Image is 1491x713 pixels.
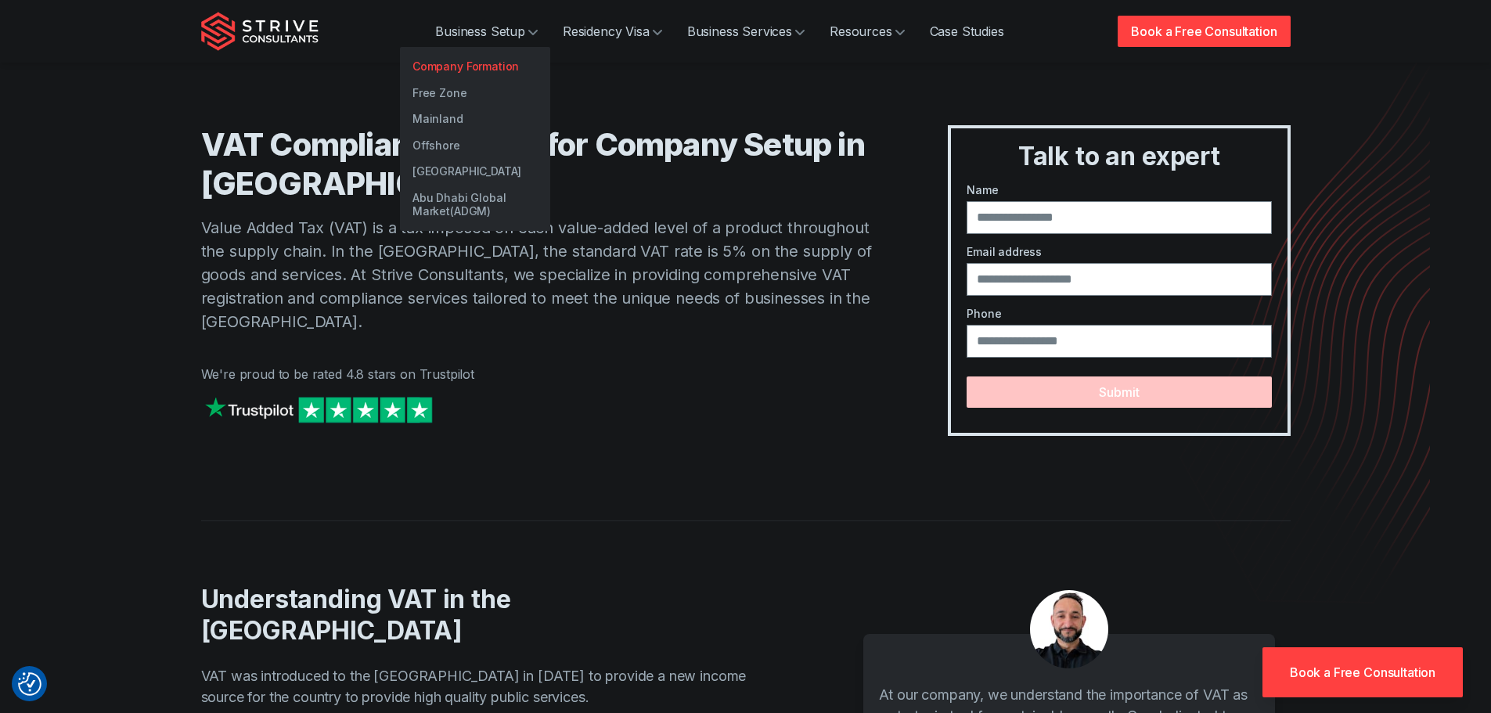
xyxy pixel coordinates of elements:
h2: Understanding VAT in the [GEOGRAPHIC_DATA] [201,584,779,646]
label: Name [967,182,1271,198]
a: Book a Free Consultation [1118,16,1290,47]
h1: VAT Compliance Guide for Company Setup in [GEOGRAPHIC_DATA] [201,125,886,203]
img: Strive on Trustpilot [201,393,436,427]
p: VAT was introduced to the [GEOGRAPHIC_DATA] in [DATE] to provide a new income source for the coun... [201,665,779,708]
a: Resources [817,16,917,47]
a: Business Services [675,16,817,47]
a: Company Formation [400,53,550,80]
p: We're proud to be rated 4.8 stars on Trustpilot [201,365,886,384]
a: Free Zone [400,80,550,106]
label: Email address [967,243,1271,260]
p: Value Added Tax (VAT) is a tax imposed on each value-added level of a product throughout the supp... [201,216,886,333]
h3: Talk to an expert [957,141,1280,172]
a: Abu Dhabi Global Market(ADGM) [400,185,550,225]
a: Case Studies [917,16,1017,47]
a: Business Setup [423,16,550,47]
a: Residency Visa [550,16,675,47]
button: Submit [967,376,1271,408]
img: Revisit consent button [18,672,41,696]
a: Offshore [400,132,550,159]
a: Mainland [400,106,550,132]
button: Consent Preferences [18,672,41,696]
img: Strive Consultants [201,12,319,51]
label: Phone [967,305,1271,322]
img: aDXDSydWJ-7kSlbU_Untitleddesign-75-.png [1030,590,1108,668]
a: Book a Free Consultation [1262,647,1463,697]
a: [GEOGRAPHIC_DATA] [400,158,550,185]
